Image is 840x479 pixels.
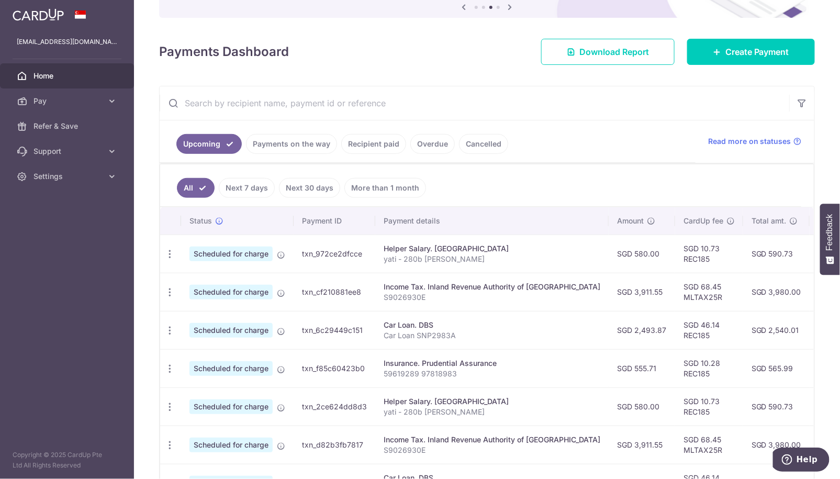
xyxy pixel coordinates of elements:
[609,235,675,273] td: SGD 580.00
[773,448,830,474] iframe: Opens a widget where you can find more information
[384,243,600,254] div: Helper Salary. [GEOGRAPHIC_DATA]
[33,71,103,81] span: Home
[725,46,789,58] span: Create Payment
[294,235,375,273] td: txn_972ce2dfcce
[176,134,242,154] a: Upcoming
[189,399,273,414] span: Scheduled for charge
[246,134,337,154] a: Payments on the way
[609,426,675,464] td: SGD 3,911.55
[341,134,406,154] a: Recipient paid
[675,311,743,349] td: SGD 46.14 REC185
[294,387,375,426] td: txn_2ce624dd8d3
[177,178,215,198] a: All
[189,323,273,338] span: Scheduled for charge
[384,254,600,264] p: yati - 280b [PERSON_NAME]
[33,96,103,106] span: Pay
[410,134,455,154] a: Overdue
[384,435,600,445] div: Income Tax. Inland Revenue Authority of [GEOGRAPHIC_DATA]
[33,171,103,182] span: Settings
[384,407,600,417] p: yati - 280b [PERSON_NAME]
[675,426,743,464] td: SGD 68.45 MLTAX25R
[609,387,675,426] td: SGD 580.00
[344,178,426,198] a: More than 1 month
[384,445,600,455] p: S9026930E
[384,282,600,292] div: Income Tax. Inland Revenue Authority of [GEOGRAPHIC_DATA]
[684,216,723,226] span: CardUp fee
[33,146,103,157] span: Support
[384,396,600,407] div: Helper Salary. [GEOGRAPHIC_DATA]
[579,46,649,58] span: Download Report
[675,273,743,311] td: SGD 68.45 MLTAX25R
[294,273,375,311] td: txn_cf210881ee8
[743,426,810,464] td: SGD 3,980.00
[825,214,835,251] span: Feedback
[189,361,273,376] span: Scheduled for charge
[675,387,743,426] td: SGD 10.73 REC185
[13,8,64,21] img: CardUp
[17,37,117,47] p: [EMAIL_ADDRESS][DOMAIN_NAME]
[294,207,375,235] th: Payment ID
[459,134,508,154] a: Cancelled
[743,349,810,387] td: SGD 565.99
[294,311,375,349] td: txn_6c29449c151
[189,438,273,452] span: Scheduled for charge
[752,216,786,226] span: Total amt.
[384,369,600,379] p: 59619289 97818983
[617,216,644,226] span: Amount
[189,285,273,299] span: Scheduled for charge
[384,330,600,341] p: Car Loan SNP2983A
[384,358,600,369] div: Insurance. Prudential Assurance
[743,235,810,273] td: SGD 590.73
[294,349,375,387] td: txn_f85c60423b0
[160,86,789,120] input: Search by recipient name, payment id or reference
[743,273,810,311] td: SGD 3,980.00
[820,204,840,275] button: Feedback - Show survey
[384,320,600,330] div: Car Loan. DBS
[33,121,103,131] span: Refer & Save
[219,178,275,198] a: Next 7 days
[189,216,212,226] span: Status
[279,178,340,198] a: Next 30 days
[159,42,289,61] h4: Payments Dashboard
[294,426,375,464] td: txn_d82b3fb7817
[375,207,609,235] th: Payment details
[384,292,600,303] p: S9026930E
[609,273,675,311] td: SGD 3,911.55
[743,387,810,426] td: SGD 590.73
[609,311,675,349] td: SGD 2,493.87
[743,311,810,349] td: SGD 2,540.01
[675,235,743,273] td: SGD 10.73 REC185
[687,39,815,65] a: Create Payment
[708,136,802,147] a: Read more on statuses
[708,136,791,147] span: Read more on statuses
[609,349,675,387] td: SGD 555.71
[675,349,743,387] td: SGD 10.28 REC185
[189,247,273,261] span: Scheduled for charge
[541,39,675,65] a: Download Report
